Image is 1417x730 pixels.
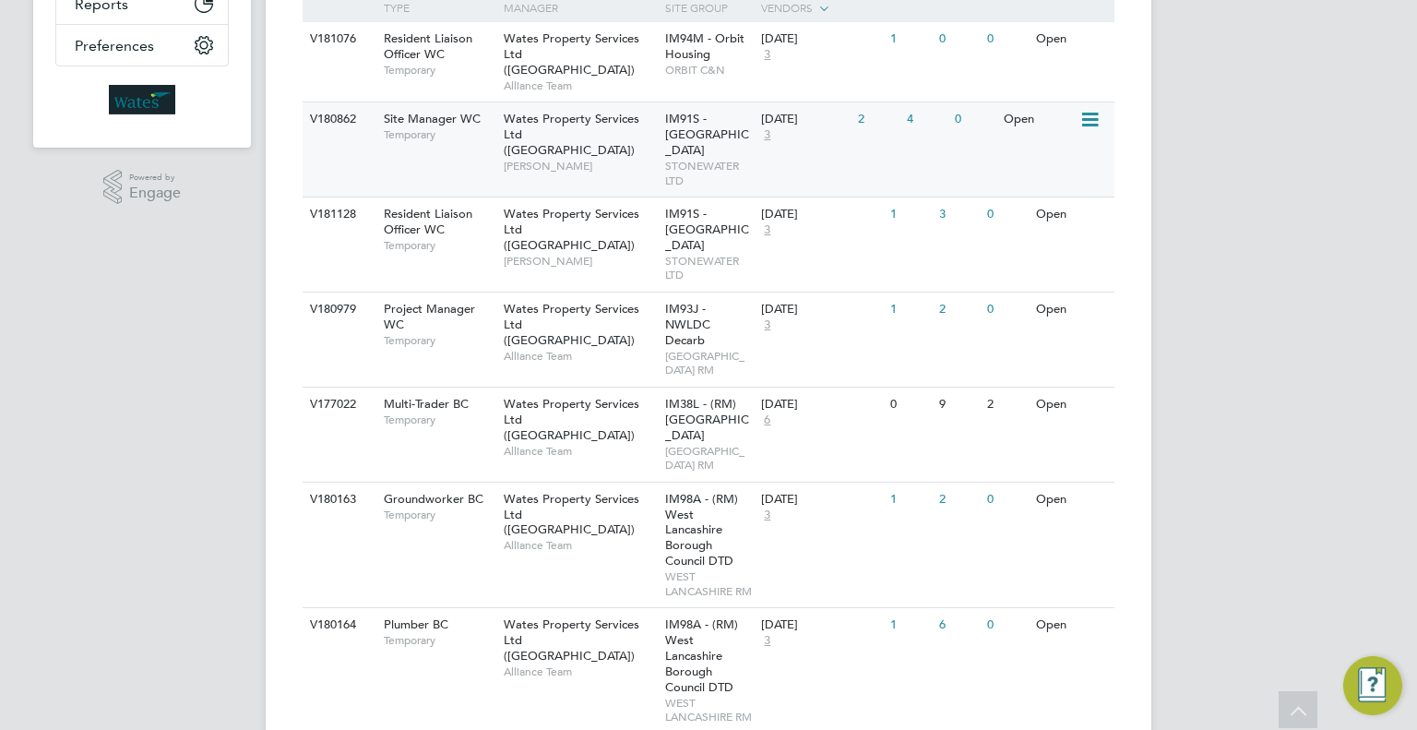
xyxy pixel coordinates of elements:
div: Open [999,102,1079,137]
span: Alliance Team [504,349,656,364]
span: 3 [761,47,773,63]
span: Resident Liaison Officer WC [384,206,472,237]
div: 9 [935,388,982,422]
span: Resident Liaison Officer WC [384,30,472,62]
span: Groundworker BC [384,491,483,507]
span: IM98A - (RM) West Lancashire Borough Council DTD [665,616,738,695]
div: 0 [950,102,998,137]
span: Alliance Team [504,444,656,459]
span: STONEWATER LTD [665,159,753,187]
span: Powered by [129,170,181,185]
button: Engage Resource Center [1343,656,1402,715]
span: IM98A - (RM) West Lancashire Borough Council DTD [665,491,738,569]
span: WEST LANCASHIRE RM [665,696,753,724]
span: Temporary [384,127,494,142]
span: [GEOGRAPHIC_DATA] RM [665,349,753,377]
span: IM91S - [GEOGRAPHIC_DATA] [665,206,749,253]
div: 0 [935,22,982,56]
span: Temporary [384,413,494,427]
span: Wates Property Services Ltd ([GEOGRAPHIC_DATA]) [504,616,639,664]
span: Site Manager WC [384,111,481,126]
div: V180979 [305,293,370,327]
span: 3 [761,222,773,238]
div: 0 [982,608,1030,642]
span: STONEWATER LTD [665,254,753,282]
div: Open [1031,22,1112,56]
span: Wates Property Services Ltd ([GEOGRAPHIC_DATA]) [504,206,639,253]
div: 1 [886,293,934,327]
div: 2 [982,388,1030,422]
span: WEST LANCASHIRE RM [665,569,753,598]
div: [DATE] [761,617,881,633]
div: 1 [886,608,934,642]
div: 0 [982,483,1030,517]
span: IM93J - NWLDC Decarb [665,301,710,348]
div: 2 [935,293,982,327]
span: Plumber BC [384,616,448,632]
span: Alliance Team [504,664,656,679]
div: [DATE] [761,112,849,127]
div: 0 [982,197,1030,232]
button: Preferences [56,25,228,66]
div: 3 [935,197,982,232]
div: V180862 [305,102,370,137]
div: Open [1031,293,1112,327]
div: [DATE] [761,302,881,317]
span: Wates Property Services Ltd ([GEOGRAPHIC_DATA]) [504,30,639,78]
span: IM91S - [GEOGRAPHIC_DATA] [665,111,749,158]
div: [DATE] [761,492,881,508]
div: 0 [982,22,1030,56]
span: Wates Property Services Ltd ([GEOGRAPHIC_DATA]) [504,301,639,348]
span: Temporary [384,633,494,648]
a: Go to home page [55,85,229,114]
div: V181128 [305,197,370,232]
span: IM94M - Orbit Housing [665,30,744,62]
div: Open [1031,483,1112,517]
div: V177022 [305,388,370,422]
span: 3 [761,633,773,649]
span: Temporary [384,508,494,522]
span: ORBIT C&N [665,63,753,78]
div: 6 [935,608,982,642]
span: 3 [761,317,773,333]
span: Wates Property Services Ltd ([GEOGRAPHIC_DATA]) [504,491,639,538]
div: V180164 [305,608,370,642]
div: 1 [886,197,934,232]
span: Alliance Team [504,78,656,93]
img: wates-logo-retina.png [109,85,175,114]
div: 2 [935,483,982,517]
span: 3 [761,127,773,143]
span: [GEOGRAPHIC_DATA] RM [665,444,753,473]
span: Project Manager WC [384,301,475,332]
a: Powered byEngage [103,170,182,205]
span: Temporary [384,63,494,78]
div: [DATE] [761,31,881,47]
div: 1 [886,483,934,517]
div: [DATE] [761,397,881,413]
div: 2 [853,102,901,137]
div: 0 [982,293,1030,327]
span: Preferences [75,37,154,54]
div: 4 [902,102,950,137]
div: 1 [886,22,934,56]
div: Open [1031,197,1112,232]
span: Temporary [384,333,494,348]
span: Wates Property Services Ltd ([GEOGRAPHIC_DATA]) [504,111,639,158]
div: Open [1031,608,1112,642]
div: 0 [886,388,934,422]
span: Wates Property Services Ltd ([GEOGRAPHIC_DATA]) [504,396,639,443]
div: [DATE] [761,207,881,222]
span: Engage [129,185,181,201]
span: IM38L - (RM) [GEOGRAPHIC_DATA] [665,396,749,443]
div: V180163 [305,483,370,517]
span: Alliance Team [504,538,656,553]
span: 3 [761,508,773,523]
span: Temporary [384,238,494,253]
div: Open [1031,388,1112,422]
span: Multi-Trader BC [384,396,469,412]
div: V181076 [305,22,370,56]
span: 6 [761,413,773,428]
span: [PERSON_NAME] [504,254,656,269]
span: [PERSON_NAME] [504,159,656,174]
